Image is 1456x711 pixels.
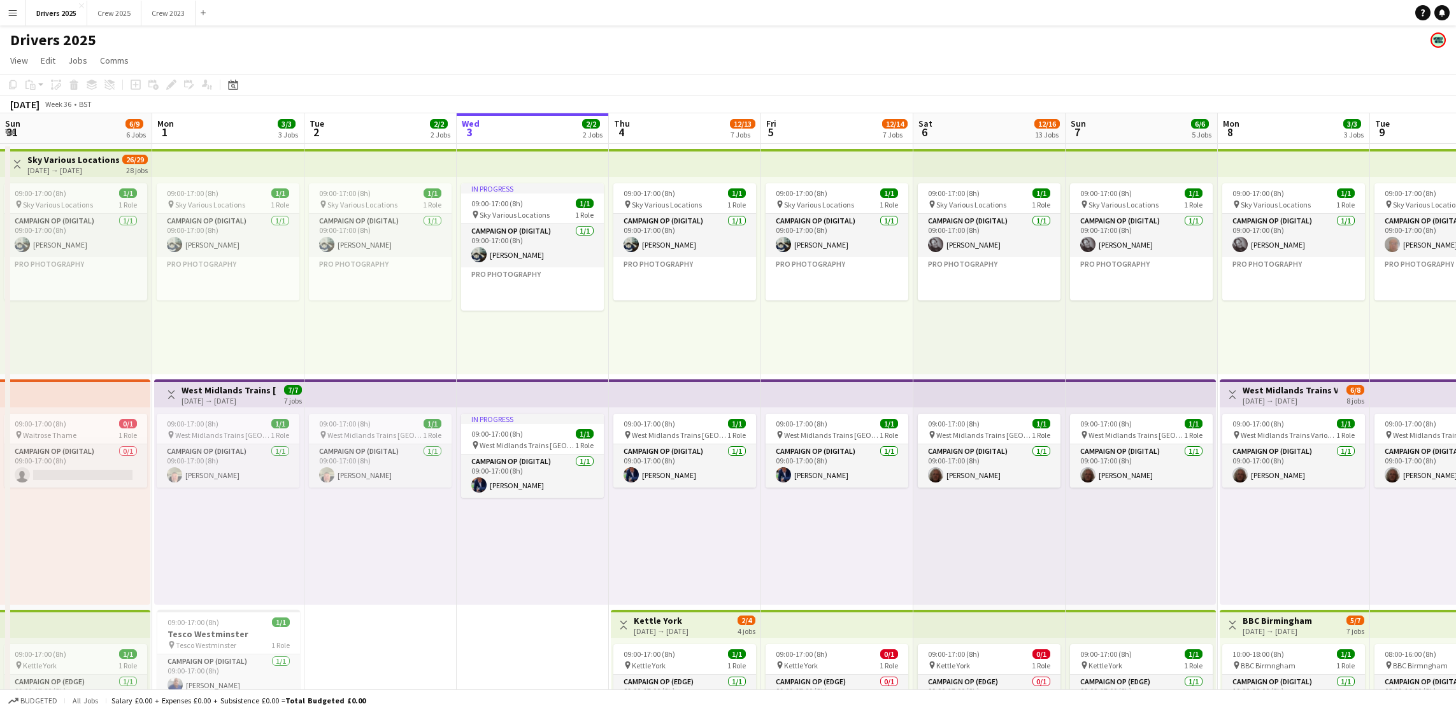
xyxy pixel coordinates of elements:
app-card-role: Campaign Op (Digital)1/109:00-17:00 (8h)[PERSON_NAME] [1070,444,1213,488]
span: 7/7 [284,385,302,395]
span: 1/1 [1337,188,1355,198]
app-job-card: 09:00-17:00 (8h)1/1 Sky Various Locations1 RoleCampaign Op (Digital)1/109:00-17:00 (8h)[PERSON_NA... [918,183,1060,300]
span: 09:00-17:00 (8h) [1232,419,1284,428]
span: 1/1 [728,649,746,659]
span: Sky Various Locations [175,200,245,209]
div: 09:00-17:00 (8h)0/1 Waitrose Thame1 RoleCampaign Op (Digital)0/109:00-17:00 (8h) [4,414,147,488]
app-job-card: 09:00-17:00 (8h)1/1 Sky Various Locations1 RoleCampaign Op (Digital)1/109:00-17:00 (8h)[PERSON_NA... [157,183,299,300]
span: West Midlands Trains [GEOGRAPHIC_DATA] [784,430,880,440]
span: 6/9 [125,119,143,129]
span: 1 Role [1336,200,1355,209]
span: 09:00-17:00 (8h) [1385,419,1436,428]
span: 1/1 [1185,188,1203,198]
app-card-role: Campaign Op (Digital)1/109:00-17:00 (8h)[PERSON_NAME] [157,654,300,698]
span: Edit [41,55,55,66]
div: 7 Jobs [883,130,907,139]
span: 1 Role [1336,430,1355,440]
span: 1 Role [1184,200,1203,209]
h3: Kettle York [634,615,689,626]
button: Crew 2025 [87,1,141,25]
span: 09:00-17:00 (8h) [168,617,219,627]
app-job-card: 09:00-17:00 (8h)1/1 West Midlands Trains Various Locations1 RoleCampaign Op (Digital)1/109:00-17:... [1222,414,1365,488]
app-card-role: Campaign Op (Digital)1/109:00-17:00 (8h)[PERSON_NAME] [766,444,908,488]
div: 09:00-17:00 (8h)1/1 West Midlands Trains [GEOGRAPHIC_DATA]1 RoleCampaign Op (Digital)1/109:00-17:... [309,414,452,488]
span: 09:00-17:00 (8h) [15,649,66,659]
span: BBC Birmngham [1241,661,1295,670]
app-card-role-placeholder: Pro Photography [1222,257,1365,300]
a: View [5,52,33,69]
span: Wed [462,118,480,129]
div: 09:00-17:00 (8h)1/1 West Midlands Trains [GEOGRAPHIC_DATA]1 RoleCampaign Op (Digital)1/109:00-17:... [613,414,756,488]
span: Sun [5,118,20,129]
div: 2 Jobs [583,130,603,139]
span: 5/7 [1346,616,1364,625]
span: 1 Role [575,440,594,450]
span: 1 Role [1336,661,1355,670]
app-card-role: Campaign Op (Digital)1/109:00-17:00 (8h)[PERSON_NAME] [4,214,147,257]
span: 09:00-17:00 (8h) [624,419,675,428]
app-card-role-placeholder: Pro Photography [4,257,147,300]
span: Sky Various Locations [1241,200,1311,209]
div: [DATE] → [DATE] [1243,396,1338,405]
span: 3/3 [1343,119,1361,129]
span: Tesco Westminster [176,640,236,650]
span: 1 Role [1184,661,1203,670]
span: 1 Role [727,661,746,670]
div: 2 Jobs [431,130,450,139]
span: 09:00-17:00 (8h) [776,188,827,198]
span: 1 Role [1184,430,1203,440]
span: Sky Various Locations [632,200,702,209]
div: 09:00-17:00 (8h)1/1 West Midlands Trains [GEOGRAPHIC_DATA]1 RoleCampaign Op (Digital)1/109:00-17:... [1070,414,1213,488]
span: West Midlands Trains [GEOGRAPHIC_DATA] [1088,430,1184,440]
span: Tue [310,118,324,129]
div: In progress09:00-17:00 (8h)1/1 West Midlands Trains [GEOGRAPHIC_DATA]1 RoleCampaign Op (Digital)1... [461,414,604,498]
app-job-card: 09:00-17:00 (8h)1/1 West Midlands Trains [GEOGRAPHIC_DATA]1 RoleCampaign Op (Digital)1/109:00-17:... [918,414,1060,488]
span: 1 Role [880,200,898,209]
span: 1 Role [880,430,898,440]
div: 3 Jobs [278,130,298,139]
span: 1/1 [1185,419,1203,428]
span: 1/1 [1337,649,1355,659]
app-job-card: In progress09:00-17:00 (8h)1/1 Sky Various Locations1 RoleCampaign Op (Digital)1/109:00-17:00 (8h... [461,183,604,311]
app-card-role: Campaign Op (Digital)1/109:00-17:00 (8h)[PERSON_NAME] [309,214,452,257]
span: 09:00-17:00 (8h) [1080,188,1132,198]
app-job-card: 09:00-17:00 (8h)1/1 Sky Various Locations1 RoleCampaign Op (Digital)1/109:00-17:00 (8h)[PERSON_NA... [766,183,908,300]
span: 09:00-17:00 (8h) [319,419,371,428]
h3: BBC Birmingham [1243,615,1312,626]
span: 1/1 [880,188,898,198]
span: 1/1 [728,419,746,428]
span: 09:00-17:00 (8h) [624,188,675,198]
span: 12/13 [730,119,755,129]
span: 0/1 [880,649,898,659]
div: [DATE] → [DATE] [27,165,120,175]
span: Waitrose Thame [23,430,76,440]
app-job-card: 09:00-17:00 (8h)1/1 Sky Various Locations1 RoleCampaign Op (Digital)1/109:00-17:00 (8h)[PERSON_NA... [309,183,452,300]
div: 7 jobs [284,395,302,405]
span: Week 36 [42,99,74,109]
span: BBC Birmngham [1393,661,1448,670]
span: Sky Various Locations [327,200,397,209]
span: 1 Role [880,661,898,670]
span: 10:00-18:00 (8h) [1232,649,1284,659]
span: 1/1 [424,188,441,198]
a: Comms [95,52,134,69]
span: Mon [157,118,174,129]
app-card-role-placeholder: Pro Photography [309,257,452,300]
span: 1/1 [119,188,137,198]
span: 1 Role [727,430,746,440]
span: 09:00-17:00 (8h) [624,649,675,659]
span: Sky Various Locations [784,200,854,209]
span: Mon [1223,118,1239,129]
span: Kettle York [784,661,818,670]
span: 09:00-17:00 (8h) [928,188,980,198]
span: 1 Role [271,200,289,209]
span: West Midlands Trains [GEOGRAPHIC_DATA] [480,440,575,450]
span: 1 Role [1032,200,1050,209]
span: Sat [918,118,932,129]
app-job-card: 09:00-17:00 (8h)1/1 West Midlands Trains [GEOGRAPHIC_DATA]1 RoleCampaign Op (Digital)1/109:00-17:... [766,414,908,488]
span: West Midlands Trains Various Locations [1241,430,1336,440]
span: 09:00-17:00 (8h) [167,419,218,428]
app-card-role: Campaign Op (Digital)1/109:00-17:00 (8h)[PERSON_NAME] [157,214,299,257]
h3: Tesco Westminster [157,628,300,640]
